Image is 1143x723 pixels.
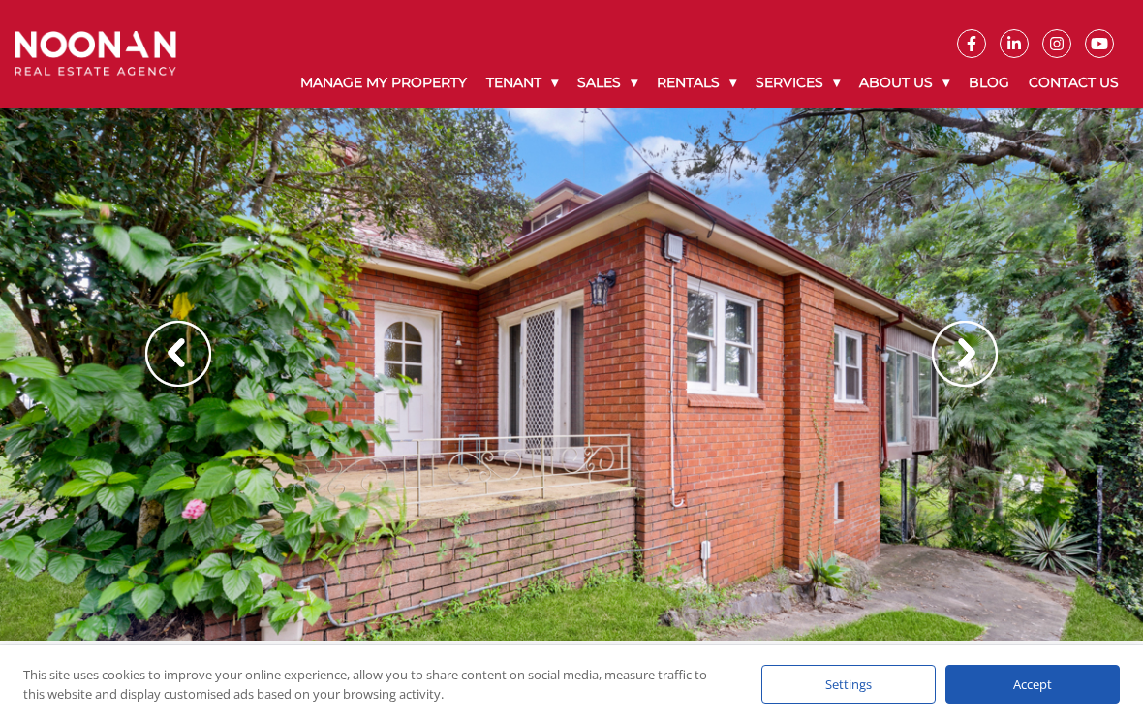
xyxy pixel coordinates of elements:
[746,58,850,108] a: Services
[761,665,936,704] div: Settings
[959,58,1019,108] a: Blog
[568,58,647,108] a: Sales
[15,31,176,76] img: Noonan Real Estate Agency
[647,58,746,108] a: Rentals
[1019,58,1128,108] a: Contact Us
[477,58,568,108] a: Tenant
[23,665,723,704] div: This site uses cookies to improve your online experience, allow you to share content on social me...
[932,321,998,387] img: Arrow slider
[850,58,959,108] a: About Us
[291,58,477,108] a: Manage My Property
[945,665,1120,704] div: Accept
[145,321,211,387] img: Arrow slider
